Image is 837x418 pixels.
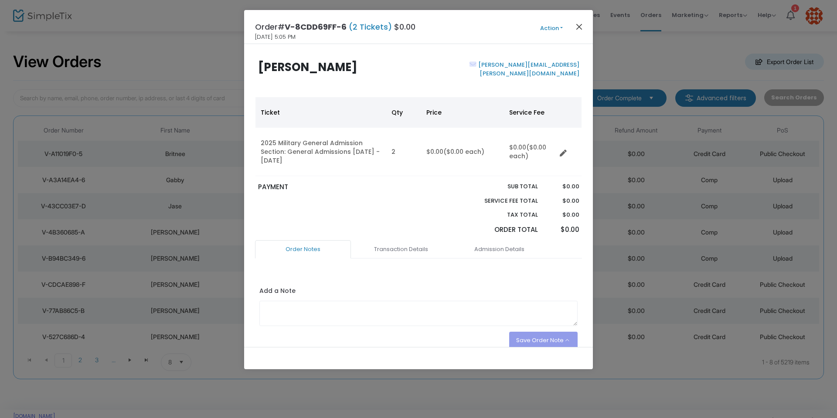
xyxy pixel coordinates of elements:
a: Order Notes [255,240,351,258]
th: Service Fee [504,97,556,128]
p: $0.00 [546,225,579,235]
p: Tax Total [464,211,538,219]
span: [DATE] 5:05 PM [255,33,296,41]
span: ($0.00 each) [443,147,484,156]
span: ($0.00 each) [509,143,546,160]
button: Action [525,24,578,33]
span: (2 Tickets) [347,21,394,32]
h4: Order# $0.00 [255,21,415,33]
th: Qty [386,97,421,128]
td: 2 [386,128,421,176]
b: [PERSON_NAME] [258,59,357,75]
th: Ticket [255,97,386,128]
td: $0.00 [504,128,556,176]
th: Price [421,97,504,128]
p: $0.00 [546,182,579,191]
button: Close [574,21,585,32]
a: Transaction Details [353,240,449,258]
a: Admission Details [451,240,547,258]
p: Sub total [464,182,538,191]
p: Order Total [464,225,538,235]
td: $0.00 [421,128,504,176]
div: Data table [255,97,582,176]
td: 2025 Military General Admission Section: General Admissions [DATE] - [DATE] [255,128,386,176]
span: V-8CDD69FF-6 [285,21,347,32]
a: [PERSON_NAME][EMAIL_ADDRESS][PERSON_NAME][DOMAIN_NAME] [476,61,579,78]
p: Service Fee Total [464,197,538,205]
label: Add a Note [259,286,296,298]
p: $0.00 [546,211,579,219]
p: PAYMENT [258,182,415,192]
p: $0.00 [546,197,579,205]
